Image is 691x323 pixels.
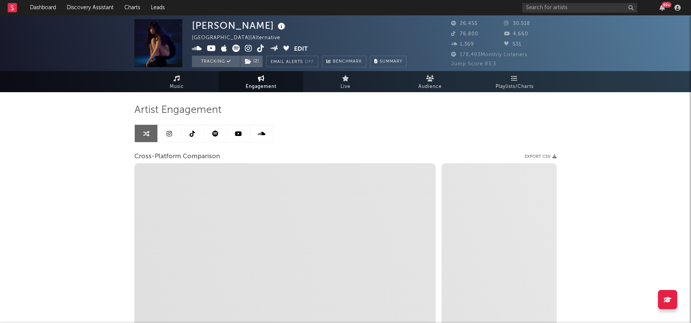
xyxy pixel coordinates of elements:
[266,56,318,67] button: Email AlertsOff
[388,71,472,92] a: Audience
[219,71,303,92] a: Engagement
[170,82,184,91] span: Music
[305,60,314,64] em: Off
[451,61,496,66] span: Jump Score: 83.3
[294,45,308,54] button: Edit
[504,31,528,36] span: 4,660
[451,21,478,26] span: 26,455
[370,56,407,67] button: Summary
[522,3,637,13] input: Search for artists
[134,71,219,92] a: Music
[504,42,521,47] span: 531
[496,82,534,91] span: Playlists/Charts
[303,71,388,92] a: Live
[451,52,527,57] span: 178,493 Monthly Listeners
[192,56,240,67] button: Tracking
[341,82,350,91] span: Live
[662,2,671,8] div: 99 +
[134,152,220,161] span: Cross-Platform Comparison
[192,33,289,43] div: [GEOGRAPHIC_DATA] | Alternative
[333,57,362,66] span: Benchmark
[525,154,557,159] button: Export CSV
[504,21,530,26] span: 30,518
[322,56,366,67] a: Benchmark
[380,60,402,64] span: Summary
[192,19,287,32] div: [PERSON_NAME]
[660,5,665,11] button: 99+
[240,56,263,67] button: (2)
[472,71,557,92] a: Playlists/Charts
[134,106,222,115] span: Artist Engagement
[246,82,276,91] span: Engagement
[451,31,478,36] span: 76,800
[240,56,263,67] span: ( 2 )
[451,42,474,47] span: 1,369
[418,82,442,91] span: Audience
